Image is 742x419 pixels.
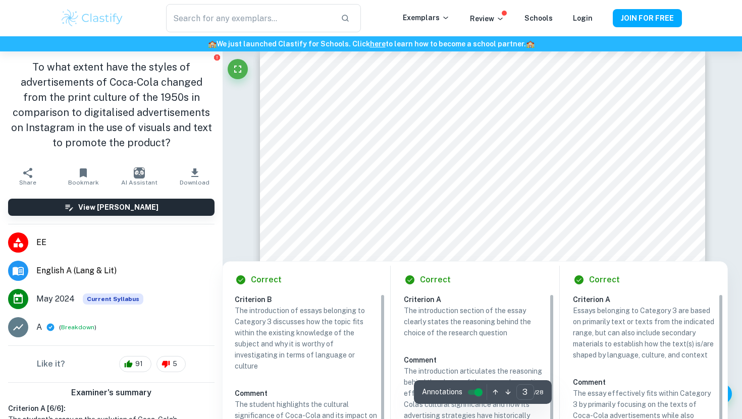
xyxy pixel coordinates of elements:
[56,162,111,191] button: Bookmark
[251,274,282,286] h6: Correct
[228,59,248,79] button: Fullscreen
[573,305,715,361] p: Essays belonging to Category 3 are based on primarily text or texts from the indicated range, but...
[213,53,221,61] button: Report issue
[156,356,186,372] div: 5
[235,294,385,305] h6: Criterion B
[36,293,75,305] span: May 2024
[613,9,682,27] button: JOIN FOR FREE
[166,4,333,32] input: Search for any exemplars...
[180,179,209,186] span: Download
[404,294,554,305] h6: Criterion A
[420,274,451,286] h6: Correct
[60,8,124,28] img: Clastify logo
[78,202,158,213] h6: View [PERSON_NAME]
[422,387,462,397] span: Annotations
[119,356,151,372] div: 91
[573,377,715,388] h6: Comment
[8,199,215,216] button: View [PERSON_NAME]
[470,13,504,24] p: Review
[573,14,593,22] a: Login
[37,358,65,370] h6: Like it?
[36,265,215,277] span: English A (Lang & Lit)
[403,12,450,23] p: Exemplars
[19,179,36,186] span: Share
[134,167,145,178] img: AI Assistant
[404,354,546,366] h6: Comment
[8,59,215,150] h1: To what extent have the styles of advertisements of Coca-Cola changed from the print culture of t...
[573,294,723,305] h6: Criterion A
[36,321,42,333] p: A
[130,359,148,369] span: 91
[235,305,377,372] p: The introduction of essays belonging to Category 3 discusses how the topic fits within the existi...
[121,179,157,186] span: AI Assistant
[167,162,223,191] button: Download
[526,40,535,48] span: 🏫
[36,236,215,249] span: EE
[534,388,544,397] span: / 28
[59,323,96,332] span: ( )
[83,293,143,305] div: This exemplar is based on the current syllabus. Feel free to refer to it for inspiration/ideas wh...
[83,293,143,305] span: Current Syllabus
[2,38,740,49] h6: We just launched Clastify for Schools. Click to learn how to become a school partner.
[112,162,167,191] button: AI Assistant
[404,305,546,338] p: The introduction section of the essay clearly states the reasoning behind the choice of the resea...
[167,359,183,369] span: 5
[68,179,99,186] span: Bookmark
[208,40,217,48] span: 🏫
[61,323,94,332] button: Breakdown
[4,387,219,399] h6: Examiner's summary
[370,40,386,48] a: here
[8,403,215,414] h6: Criterion A [ 6 / 6 ]:
[589,274,620,286] h6: Correct
[524,14,553,22] a: Schools
[235,388,377,399] h6: Comment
